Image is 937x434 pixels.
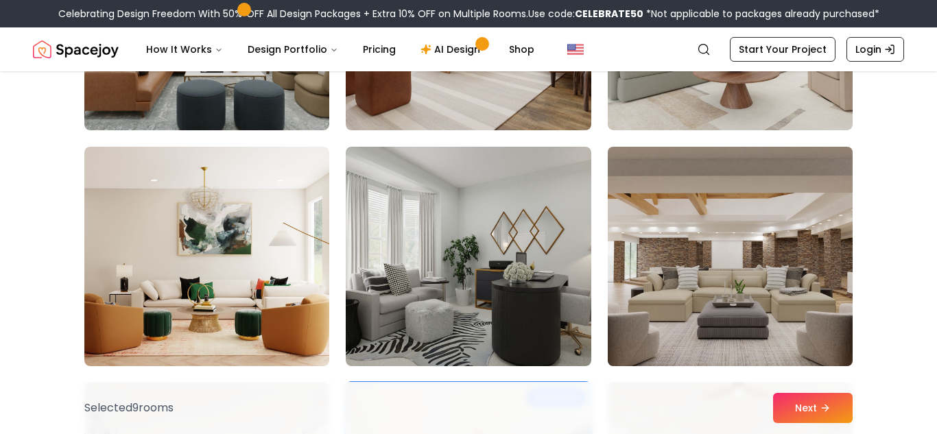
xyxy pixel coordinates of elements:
a: Start Your Project [730,37,835,62]
button: How It Works [135,36,234,63]
b: CELEBRATE50 [575,7,643,21]
button: Design Portfolio [237,36,349,63]
a: Spacejoy [33,36,119,63]
img: United States [567,41,584,58]
p: Selected 9 room s [84,400,174,416]
img: Room room-40 [84,147,329,366]
img: Spacejoy Logo [33,36,119,63]
img: Room room-41 [346,147,591,366]
span: Use code: [528,7,643,21]
img: Room room-42 [602,141,859,372]
nav: Global [33,27,904,71]
span: *Not applicable to packages already purchased* [643,7,879,21]
nav: Main [135,36,545,63]
a: Pricing [352,36,407,63]
a: Shop [498,36,545,63]
a: AI Design [410,36,495,63]
a: Login [846,37,904,62]
button: Next [773,393,853,423]
div: Celebrating Design Freedom With 50% OFF All Design Packages + Extra 10% OFF on Multiple Rooms. [58,7,879,21]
